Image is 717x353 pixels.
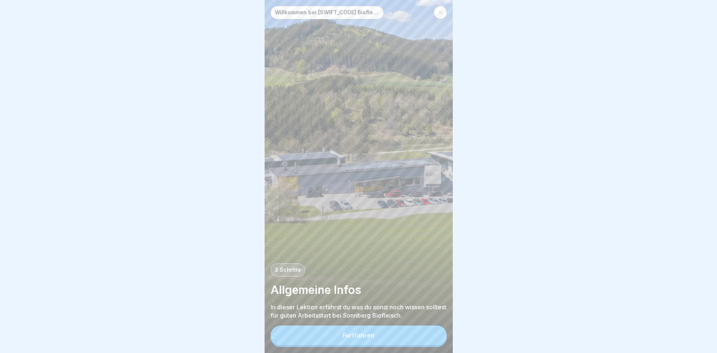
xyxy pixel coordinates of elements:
[275,9,379,16] p: Willkommen bei [SWIFT_CODE] Biofleisch
[343,332,374,339] div: Fortfahren
[271,326,447,345] button: Fortfahren
[271,303,447,320] p: In dieser Lektion erfährst du was du sonst noch wissen solltest für guten Arbeitsstart bei Sonnbe...
[275,267,301,273] p: 3 Schritte
[271,283,447,297] p: Allgemeine Infos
